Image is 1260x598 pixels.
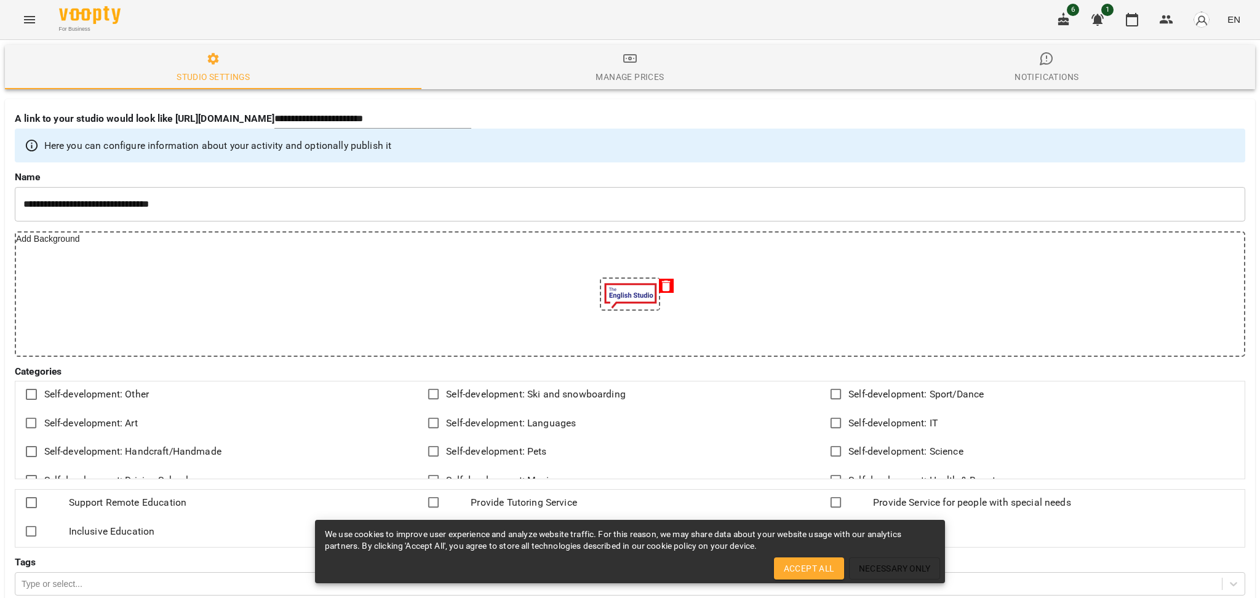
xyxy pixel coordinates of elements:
label: Tags [15,557,1245,567]
span: Self-development: Ski and snowboarding [446,387,626,402]
span: Necessary Only [859,561,931,576]
span: Self-development: Languages [446,416,576,431]
img: avatar_s.png [1193,11,1210,28]
p: Here you can configure information about your activity and optionally publish it [44,138,392,153]
div: We use cookies to improve user experience and analyze website traffic. For this reason, we may sh... [325,524,935,557]
img: 5f08f58545bd80be0b66f63c1d8acb50.jpg [601,279,659,309]
img: Voopty Logo [59,6,121,24]
span: Self-development: Health & Beauty [848,473,1000,488]
button: Accept All [774,557,844,580]
span: Self-development: Other [44,387,149,402]
div: Notifications [1015,70,1079,84]
div: Studio settings [177,70,250,84]
span: Self-development: Driving Schools [44,473,194,488]
span: Self-development: Art [44,416,138,431]
span: Accept All [784,561,834,576]
label: Name [15,172,1245,182]
span: Inclusive Education [69,524,155,539]
span: For Business [59,25,121,33]
span: Self-development: IT [848,416,938,431]
span: 1 [1101,4,1114,16]
span: Support Remote Education [69,495,187,510]
span: EN [1227,13,1240,26]
span: 6 [1067,4,1079,16]
label: Categories [15,367,1245,377]
span: Self-development: Pets [446,444,546,459]
span: Self-development: Sport/Dance [848,387,984,402]
span: Self-development: Science [848,444,963,459]
button: Necessary Only [849,557,941,580]
div: Type or select... [22,578,82,590]
span: Provide Service for people with special needs [873,495,1071,510]
button: EN [1222,8,1245,31]
div: Manage Prices [596,70,664,84]
span: Self-development: Handcraft/Handmade [44,444,221,459]
span: Provide Tutoring Service [471,495,577,510]
p: A link to your studio would look like [URL][DOMAIN_NAME] [15,111,274,126]
span: Self-development: Music [446,473,554,488]
button: Menu [15,5,44,34]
